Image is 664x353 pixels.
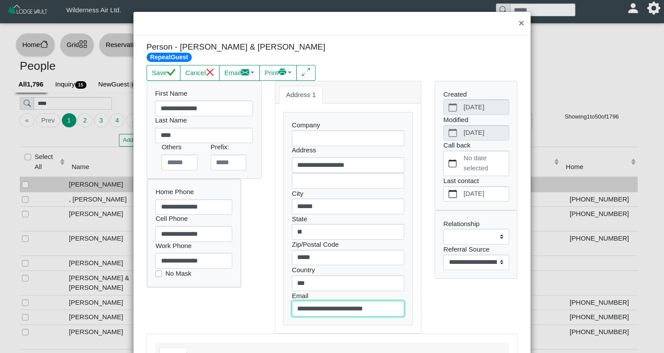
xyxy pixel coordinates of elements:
[462,187,508,202] label: [DATE]
[284,112,412,325] div: Company City State Zip/Postal Code Country Email
[219,65,260,81] button: Emailenvelope fill
[206,68,214,76] svg: x
[147,53,192,62] span: RepeatGuest
[462,151,508,176] label: No date selected
[444,151,462,176] button: calendar
[292,146,404,154] h6: Address
[512,12,531,35] button: Close
[296,65,315,81] button: arrows angle expand
[449,190,457,198] svg: calendar
[435,211,517,278] div: Relationship Referral Source
[167,68,175,76] svg: check
[155,188,232,196] h6: Home Phone
[147,42,326,62] h5: Person - [PERSON_NAME] & [PERSON_NAME]
[444,187,462,202] button: calendar
[259,65,297,81] button: Printprinter fill
[278,68,287,76] svg: printer fill
[241,68,249,76] svg: envelope fill
[147,65,180,81] button: Savecheck
[435,81,517,210] div: Created Modified Call back Last contact
[449,159,457,168] svg: calendar
[155,116,252,124] h6: Last Name
[155,215,232,223] h6: Cell Phone
[155,90,252,97] h6: First Name
[162,143,197,151] h6: Others
[155,242,232,250] h6: Work Phone
[211,143,246,151] h6: Prefix:
[279,86,323,104] a: Address 1
[302,68,310,76] svg: arrows angle expand
[165,269,191,279] label: No Mask
[180,65,219,81] button: Cancelx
